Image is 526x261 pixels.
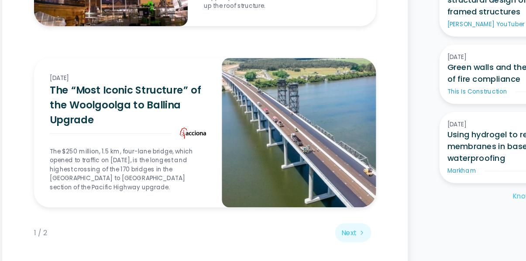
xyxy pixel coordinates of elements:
div: [PERSON_NAME] YouTuber [403,17,471,25]
div: This Is Construction [403,77,456,85]
a: [DATE]Green walls and the question of fire complianceThis Is Construction [396,39,516,92]
img: The “Most Iconic Structure” of the Woolgoolga to Ballina Upgrade [204,51,340,183]
a: The “Most Iconic Structure” of the Woolgoolga to Ballina Upgrade[DATE]The “Most Iconic Structure”... [38,51,340,183]
div: arrow_forward [509,169,516,178]
div: [DATE] [403,46,509,54]
h3: The “Most Iconic Structure” of the Woolgoolga to Ballina Upgrade [52,73,190,112]
a: [DATE]Using hydrogel to replace membranes in basement waterproofingMarkham [396,99,516,162]
img: The “Most Iconic Structure” of the Woolgoolga to Ballina Upgrade [167,112,190,123]
a: Next Page [304,197,336,214]
div: List [38,197,340,214]
div: Page 1 of 2 [38,201,50,210]
div: Markham [403,147,429,155]
div: [DATE] [52,65,190,73]
p: The $250 million, 1.5 km, four-lane bridge, which opened to traffic on [DATE], is the longest and... [52,130,190,169]
div: Next [310,201,323,210]
a: Knowledge Hubarrow_forward [461,169,516,178]
div: Knowledge Hub [461,169,508,178]
div: [DATE] [403,106,509,114]
h3: Using hydrogel to replace membranes in basement waterproofing [403,114,509,145]
h3: Green walls and the question of fire compliance [403,54,509,75]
